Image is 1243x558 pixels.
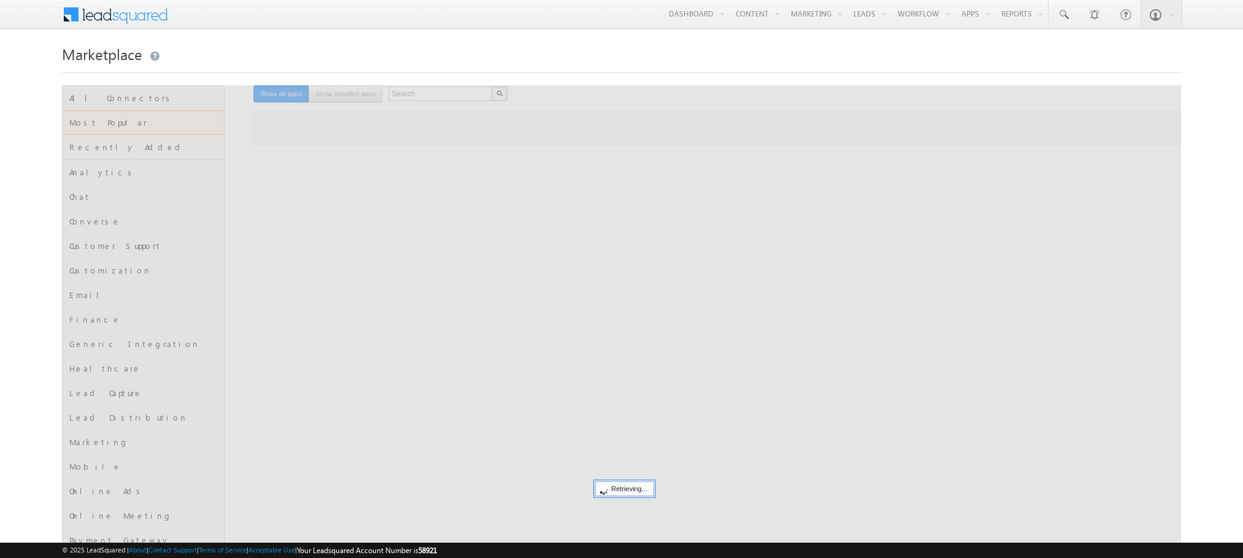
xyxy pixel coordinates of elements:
span: Your Leadsquared Account Number is [297,546,437,555]
a: About [129,546,147,554]
span: 58921 [418,546,437,555]
a: Contact Support [148,546,197,554]
span: © 2025 LeadSquared | | | | | [62,545,437,556]
a: Terms of Service [199,546,247,554]
span: Marketplace [62,44,142,64]
a: Acceptable Use [248,546,295,554]
div: Retrieving... [595,481,654,496]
